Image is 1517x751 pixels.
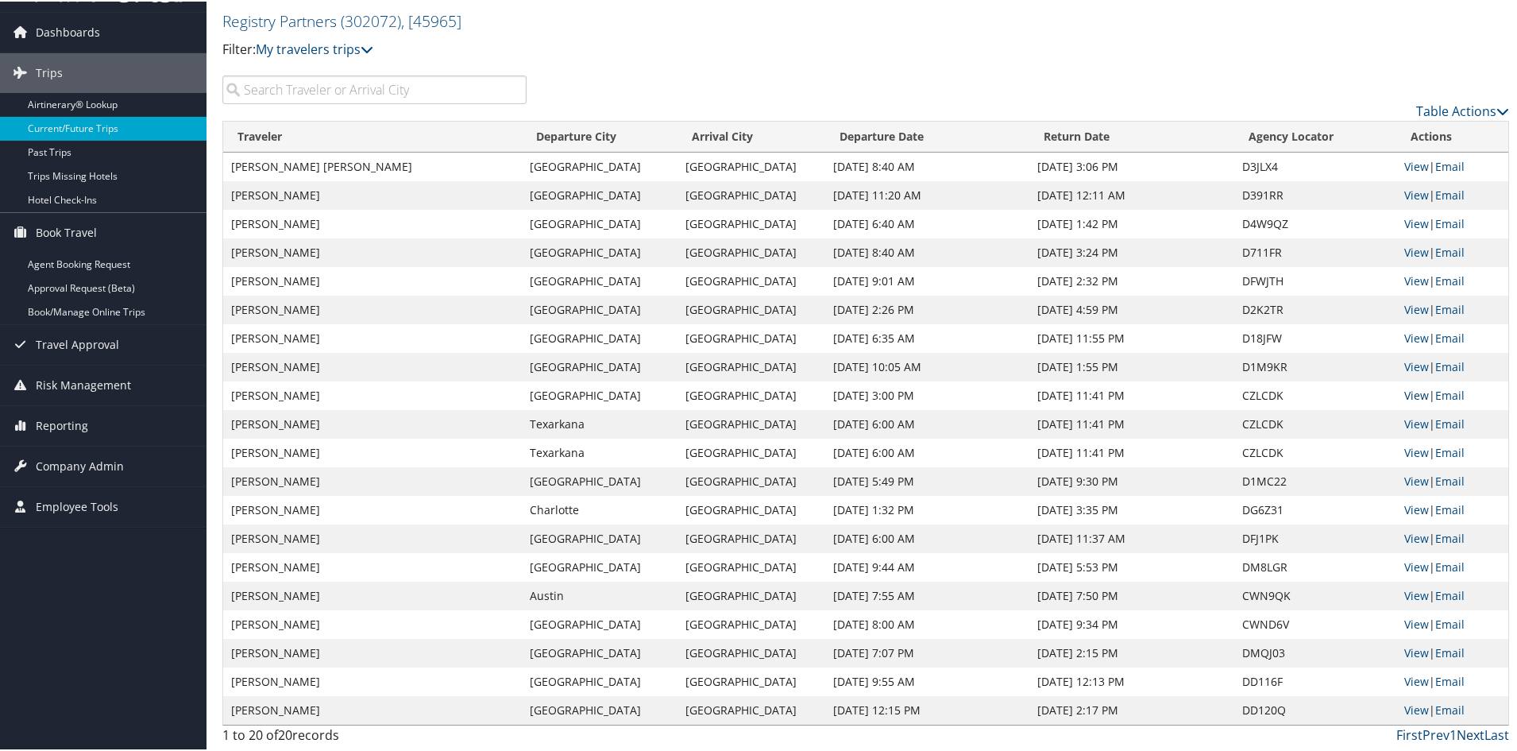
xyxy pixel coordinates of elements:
td: [DATE] 5:53 PM [1029,552,1234,580]
span: Employee Tools [36,486,118,525]
td: DMQJ03 [1234,637,1396,666]
td: [GEOGRAPHIC_DATA] [677,695,824,723]
td: | [1396,351,1508,380]
a: View [1404,157,1429,172]
a: View [1404,415,1429,430]
a: Email [1435,644,1465,659]
td: DD120Q [1234,695,1396,723]
td: [PERSON_NAME] [223,552,522,580]
a: Email [1435,329,1465,344]
td: [GEOGRAPHIC_DATA] [522,637,678,666]
td: [PERSON_NAME] [223,237,522,265]
td: D4W9QZ [1234,208,1396,237]
a: Email [1435,272,1465,287]
td: [DATE] 3:00 PM [825,380,1030,408]
td: CZLCDK [1234,380,1396,408]
td: Austin [522,580,678,609]
td: [PERSON_NAME] [223,437,522,466]
td: [DATE] 5:49 PM [825,466,1030,494]
td: [PERSON_NAME] [223,408,522,437]
td: | [1396,552,1508,580]
input: Search Traveler or Arrival City [222,74,527,103]
a: Email [1435,415,1465,430]
td: [PERSON_NAME] [223,294,522,323]
td: [PERSON_NAME] [223,380,522,408]
td: [GEOGRAPHIC_DATA] [522,323,678,351]
td: [DATE] 4:59 PM [1029,294,1234,323]
a: Last [1484,725,1509,742]
td: [DATE] 6:00 AM [825,523,1030,552]
td: | [1396,237,1508,265]
td: [DATE] 11:55 PM [1029,323,1234,351]
a: View [1404,186,1429,201]
td: Texarkana [522,437,678,466]
td: [DATE] 8:00 AM [825,609,1030,637]
a: Email [1435,472,1465,487]
td: [GEOGRAPHIC_DATA] [522,208,678,237]
a: 1 [1449,725,1457,742]
td: | [1396,494,1508,523]
a: Email [1435,615,1465,630]
a: View [1404,529,1429,544]
td: | [1396,523,1508,552]
td: [GEOGRAPHIC_DATA] [522,466,678,494]
td: CWND6V [1234,609,1396,637]
a: Email [1435,501,1465,516]
td: [GEOGRAPHIC_DATA] [522,151,678,180]
td: [GEOGRAPHIC_DATA] [677,265,824,294]
td: [PERSON_NAME] [223,351,522,380]
a: Registry Partners [222,9,461,30]
a: Email [1435,186,1465,201]
td: [GEOGRAPHIC_DATA] [677,552,824,580]
a: Email [1435,300,1465,315]
a: My travelers trips [256,39,373,56]
td: [PERSON_NAME] [223,580,522,609]
td: [GEOGRAPHIC_DATA] [522,552,678,580]
td: [DATE] 12:13 PM [1029,666,1234,695]
a: View [1404,672,1429,687]
p: Filter: [222,38,1080,59]
td: DFJ1PK [1234,523,1396,552]
td: DM8LGR [1234,552,1396,580]
td: [DATE] 2:15 PM [1029,637,1234,666]
td: [DATE] 7:55 AM [825,580,1030,609]
td: [DATE] 2:32 PM [1029,265,1234,294]
td: [DATE] 10:05 AM [825,351,1030,380]
a: View [1404,243,1429,258]
td: D1M9KR [1234,351,1396,380]
td: [GEOGRAPHIC_DATA] [522,666,678,695]
td: [DATE] 12:15 PM [825,695,1030,723]
td: [GEOGRAPHIC_DATA] [677,437,824,466]
td: D3JLX4 [1234,151,1396,180]
td: | [1396,666,1508,695]
th: Arrival City: activate to sort column ascending [677,120,824,151]
td: D18JFW [1234,323,1396,351]
td: [GEOGRAPHIC_DATA] [522,523,678,552]
a: View [1404,472,1429,487]
td: [PERSON_NAME] [223,609,522,637]
td: [DATE] 11:41 PM [1029,408,1234,437]
td: [DATE] 1:32 PM [825,494,1030,523]
a: View [1404,644,1429,659]
td: [DATE] 9:30 PM [1029,466,1234,494]
td: | [1396,380,1508,408]
a: Email [1435,358,1465,373]
td: DG6Z31 [1234,494,1396,523]
span: Dashboards [36,11,100,51]
td: [PERSON_NAME] [223,523,522,552]
td: [GEOGRAPHIC_DATA] [677,466,824,494]
td: [GEOGRAPHIC_DATA] [677,666,824,695]
a: Email [1435,558,1465,573]
td: [PERSON_NAME] [223,180,522,208]
td: Texarkana [522,408,678,437]
td: | [1396,265,1508,294]
td: [DATE] 6:00 AM [825,408,1030,437]
td: [DATE] 2:17 PM [1029,695,1234,723]
a: Email [1435,157,1465,172]
a: View [1404,272,1429,287]
td: [PERSON_NAME] [223,323,522,351]
th: Agency Locator: activate to sort column ascending [1234,120,1396,151]
td: | [1396,408,1508,437]
td: [DATE] 7:07 PM [825,637,1030,666]
div: 1 to 20 of records [222,724,527,751]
